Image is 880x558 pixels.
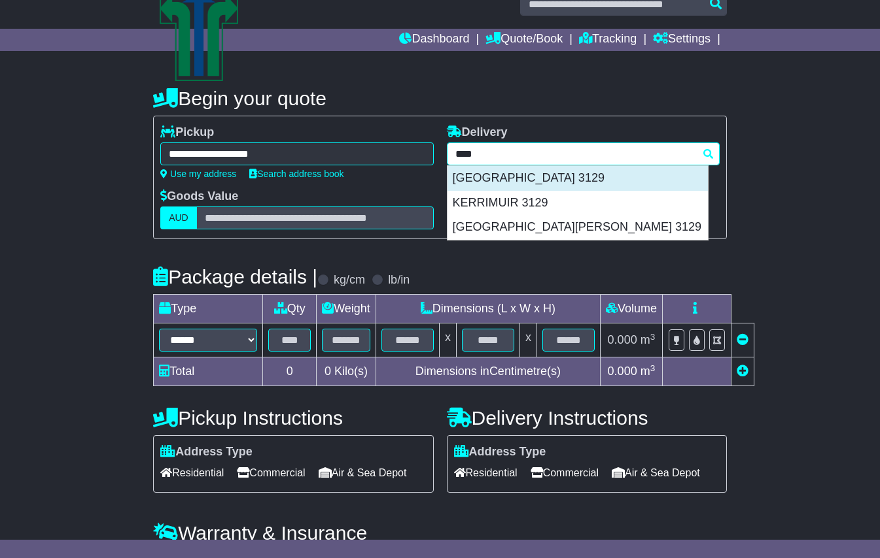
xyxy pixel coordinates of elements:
span: Air & Sea Depot [612,463,700,483]
label: Delivery [447,125,508,140]
a: Use my address [160,169,236,179]
span: 0 [325,365,331,378]
typeahead: Please provide city [447,142,720,165]
td: Kilo(s) [317,357,376,386]
h4: Delivery Instructions [447,407,727,429]
td: x [519,323,537,357]
span: m [641,365,656,378]
div: [GEOGRAPHIC_DATA] 3129 [448,166,708,191]
span: Residential [160,463,224,483]
td: Weight [317,295,376,323]
td: Dimensions in Centimetre(s) [376,357,600,386]
span: Residential [454,463,518,483]
label: Goods Value [160,189,238,204]
span: Commercial [531,463,599,483]
h4: Begin your quote [153,88,727,109]
td: 0 [263,357,317,386]
td: x [439,323,456,357]
td: Volume [600,295,662,323]
td: Qty [263,295,317,323]
span: Air & Sea Depot [319,463,407,483]
a: Remove this item [737,333,748,346]
a: Tracking [579,29,637,51]
label: Address Type [160,445,253,459]
sup: 3 [650,332,656,342]
div: [GEOGRAPHIC_DATA][PERSON_NAME] 3129 [448,215,708,240]
a: Search address book [249,169,343,179]
td: Dimensions (L x W x H) [376,295,600,323]
h4: Package details | [153,266,317,287]
td: Total [154,357,263,386]
h4: Pickup Instructions [153,407,433,429]
label: Pickup [160,125,214,140]
span: 0.000 [608,333,637,346]
td: Type [154,295,263,323]
span: m [641,333,656,346]
label: Address Type [454,445,546,459]
h4: Warranty & Insurance [153,522,727,544]
sup: 3 [650,363,656,373]
a: Settings [653,29,711,51]
span: Commercial [237,463,305,483]
a: Quote/Book [485,29,563,51]
span: 0.000 [608,365,637,378]
a: Dashboard [399,29,469,51]
label: lb/in [388,273,410,287]
label: AUD [160,206,197,229]
div: KERRIMUIR 3129 [448,191,708,216]
label: kg/cm [334,273,365,287]
a: Add new item [737,365,748,378]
